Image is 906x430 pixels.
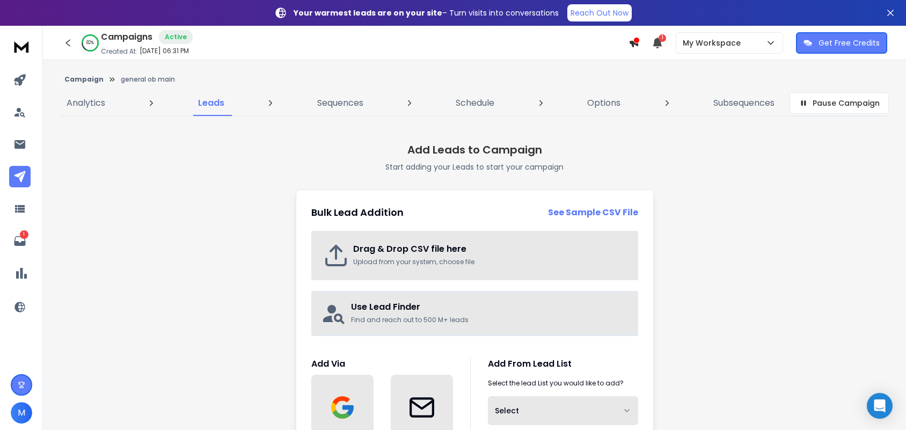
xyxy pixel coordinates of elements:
a: Options [581,90,627,116]
span: 1 [659,34,666,42]
p: 1 [20,230,28,239]
p: Upload from your system, choose file [353,258,626,266]
p: Options [587,97,620,110]
h2: Use Lead Finder [351,301,629,314]
p: Leads [198,97,224,110]
button: M [11,402,32,424]
span: Select [495,405,519,416]
a: See Sample CSV File [548,206,638,219]
a: Schedule [449,90,501,116]
button: Pause Campaign [790,92,889,114]
p: My Workspace [683,38,745,48]
h2: Bulk Lead Addition [311,205,404,220]
p: Subsequences [713,97,775,110]
h2: Drag & Drop CSV file here [353,243,626,256]
p: Find and reach out to 500 M+ leads [351,316,629,324]
div: Active [159,30,193,44]
p: Reach Out Now [571,8,629,18]
a: Sequences [311,90,370,116]
p: Select the lead List you would like to add? [488,379,624,388]
a: Reach Out Now [567,4,632,21]
p: general ob main [121,75,175,84]
h1: Campaigns [101,31,152,43]
a: Leads [192,90,231,116]
a: Subsequences [707,90,781,116]
p: [DATE] 06:31 PM [140,47,189,55]
p: Analytics [67,97,105,110]
p: Created At: [101,47,137,56]
p: Start adding your Leads to start your campaign [385,162,564,172]
p: Sequences [317,97,363,110]
p: – Turn visits into conversations [294,8,559,18]
strong: Your warmest leads are on your site [294,8,442,18]
a: 1 [9,230,31,252]
button: Campaign [64,75,104,84]
p: Schedule [456,97,494,110]
p: Get Free Credits [819,38,880,48]
button: Get Free Credits [796,32,887,54]
h1: Add Via [311,358,453,370]
img: logo [11,37,32,56]
h1: Add Leads to Campaign [407,142,542,157]
div: Open Intercom Messenger [867,393,893,419]
a: Analytics [60,90,112,116]
h1: Add From Lead List [488,358,638,370]
p: 82 % [86,40,94,46]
